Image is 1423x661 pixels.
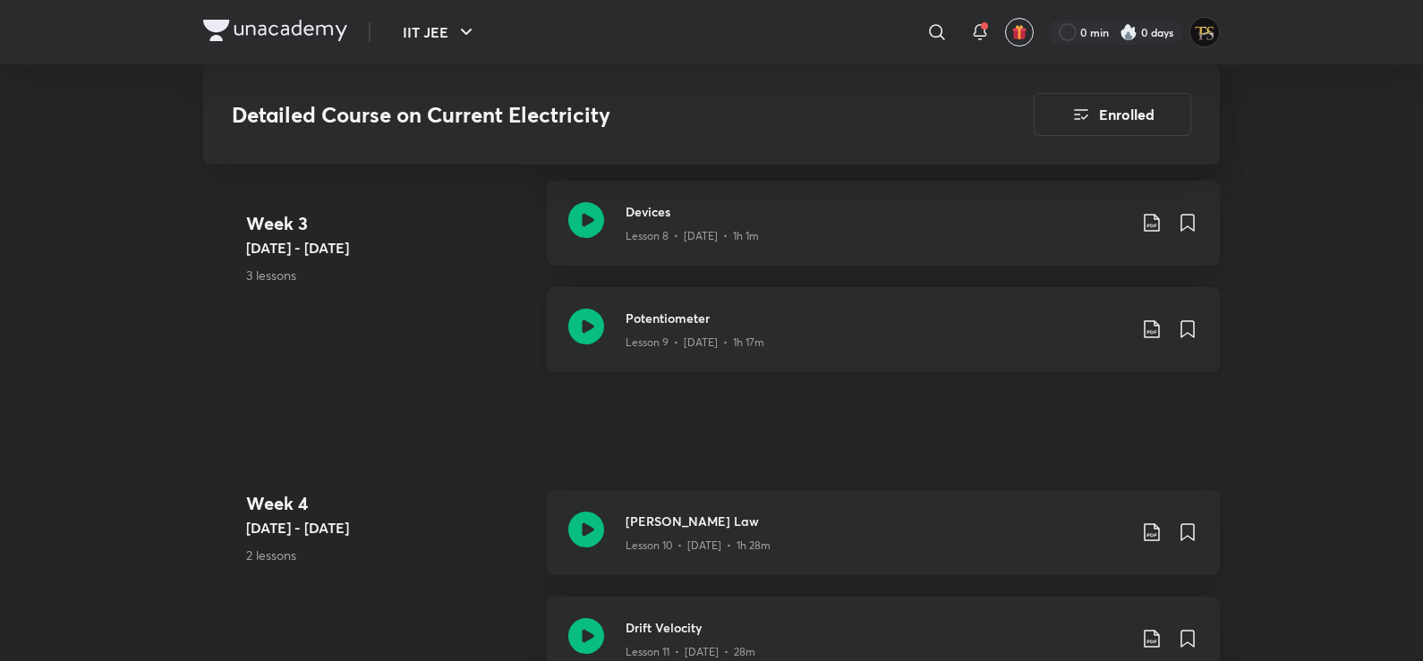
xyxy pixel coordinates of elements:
img: avatar [1011,24,1027,40]
a: DevicesLesson 8 • [DATE] • 1h 1m [547,181,1220,287]
a: [PERSON_NAME] LawLesson 10 • [DATE] • 1h 28m [547,490,1220,597]
p: 3 lessons [246,266,533,284]
p: Lesson 11 • [DATE] • 28m [626,644,755,660]
h5: [DATE] - [DATE] [246,237,533,258]
h3: [PERSON_NAME] Law [626,512,1127,530]
a: Company Logo [203,20,347,46]
img: streak [1120,23,1138,41]
h5: [DATE] - [DATE] [246,517,533,538]
p: Lesson 10 • [DATE] • 1h 28m [626,538,771,554]
a: PotentiometerLesson 9 • [DATE] • 1h 17m [547,287,1220,394]
h4: Week 4 [246,490,533,517]
button: Enrolled [1034,93,1191,136]
img: Company Logo [203,20,347,41]
h4: Week 3 [246,210,533,237]
img: Tanishq Sahu [1189,17,1220,47]
h3: Drift Velocity [626,618,1127,637]
button: avatar [1005,18,1034,47]
h3: Detailed Course on Current Electricity [232,102,933,128]
h3: Potentiometer [626,309,1127,327]
p: Lesson 9 • [DATE] • 1h 17m [626,335,764,351]
button: IIT JEE [392,14,488,50]
p: Lesson 8 • [DATE] • 1h 1m [626,228,759,244]
h3: Devices [626,202,1127,221]
p: 2 lessons [246,546,533,564]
